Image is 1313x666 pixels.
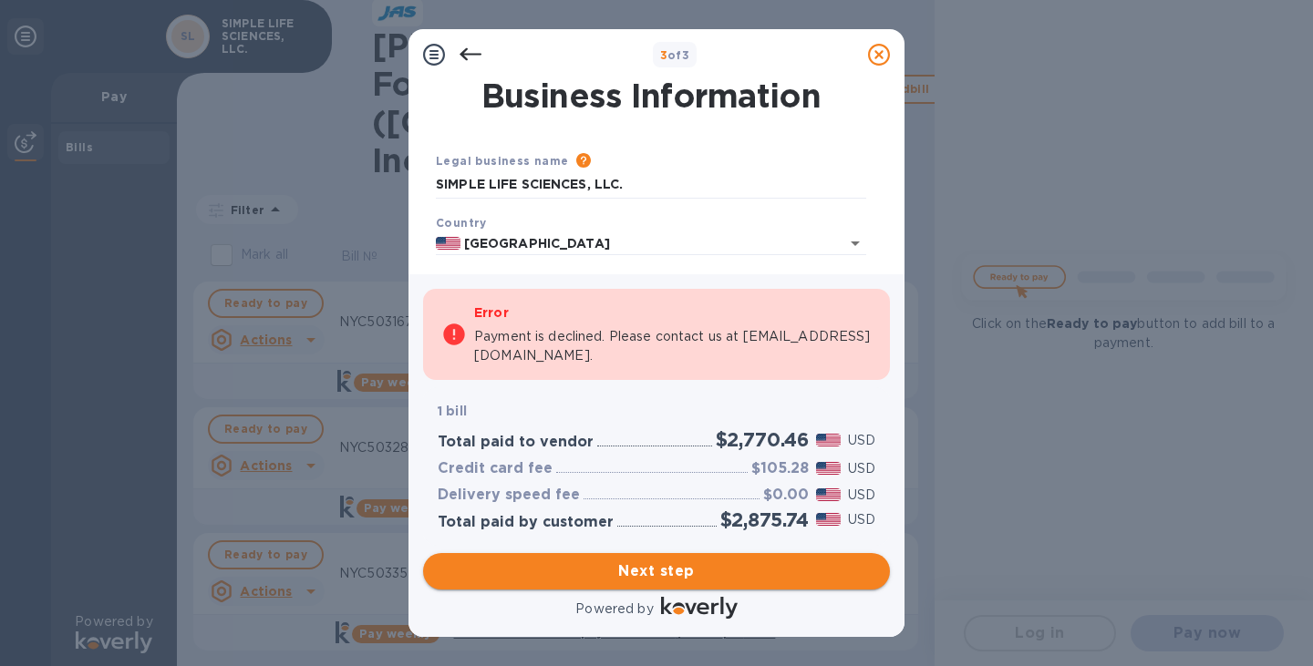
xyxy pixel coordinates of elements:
img: US [436,237,460,250]
p: USD [848,431,875,450]
span: Next step [438,560,875,582]
img: USD [816,462,841,475]
h3: Total paid to vendor [438,434,594,451]
p: USD [848,510,875,529]
button: Open [843,231,868,256]
img: USD [816,434,841,446]
h3: Credit card fee [438,460,553,477]
h1: Business Information [432,77,870,115]
h3: $0.00 [763,487,809,504]
p: Payment is declined. Please contact us at [EMAIL_ADDRESS][DOMAIN_NAME]. [474,327,872,365]
h2: $2,875.74 [720,508,809,531]
img: USD [816,513,841,526]
h3: $105.28 [751,460,809,477]
input: Select country [460,232,815,255]
img: USD [816,488,841,501]
h3: Delivery speed fee [438,487,580,504]
p: USD [848,486,875,505]
b: of 3 [660,48,690,62]
p: USD [848,459,875,478]
span: 3 [660,48,667,62]
h2: $2,770.46 [716,428,809,451]
p: Powered by [575,599,653,619]
b: Legal business name [436,154,569,168]
b: Country [436,216,487,230]
input: Enter legal business name [436,171,866,199]
img: Logo [661,597,738,619]
b: 1 bill [438,404,467,418]
h3: Total paid by customer [438,514,614,531]
button: Next step [423,553,890,589]
b: Error [474,305,509,320]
